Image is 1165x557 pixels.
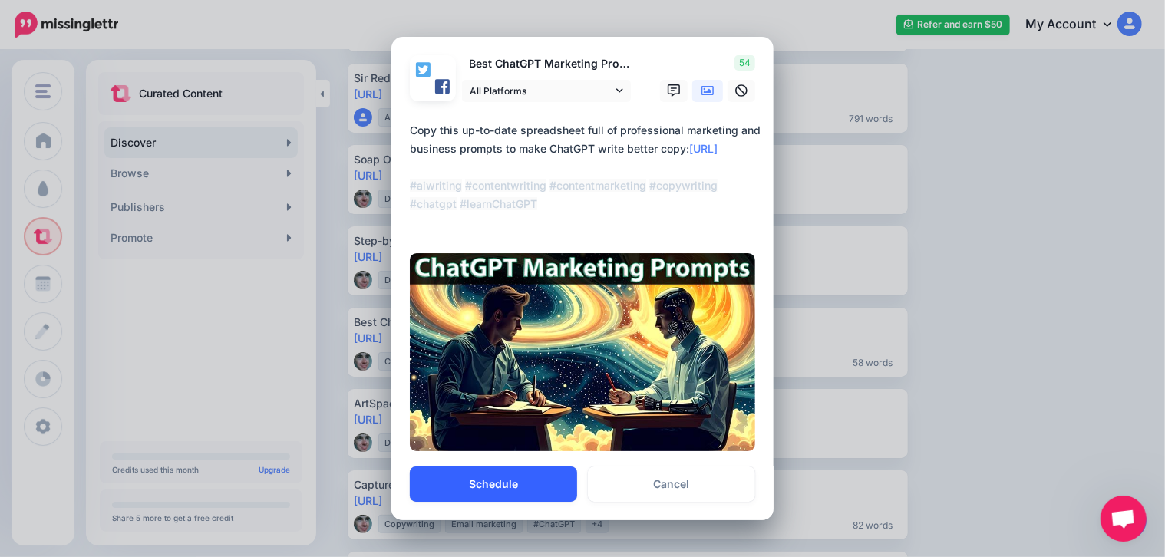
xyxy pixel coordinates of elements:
a: Cancel [588,466,755,502]
img: 0XUFA8TB699VG5EB1HGOIV1I1J9JB1F5.jpg [410,253,755,451]
p: Best ChatGPT Marketing Prompts [462,55,632,73]
span: All Platforms [470,83,612,99]
span: 54 [734,55,755,71]
a: All Platforms [462,80,631,102]
button: Schedule [410,466,577,502]
div: Copy this up-to-date spreadsheet full of professional marketing and business prompts to make Chat... [410,121,763,213]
